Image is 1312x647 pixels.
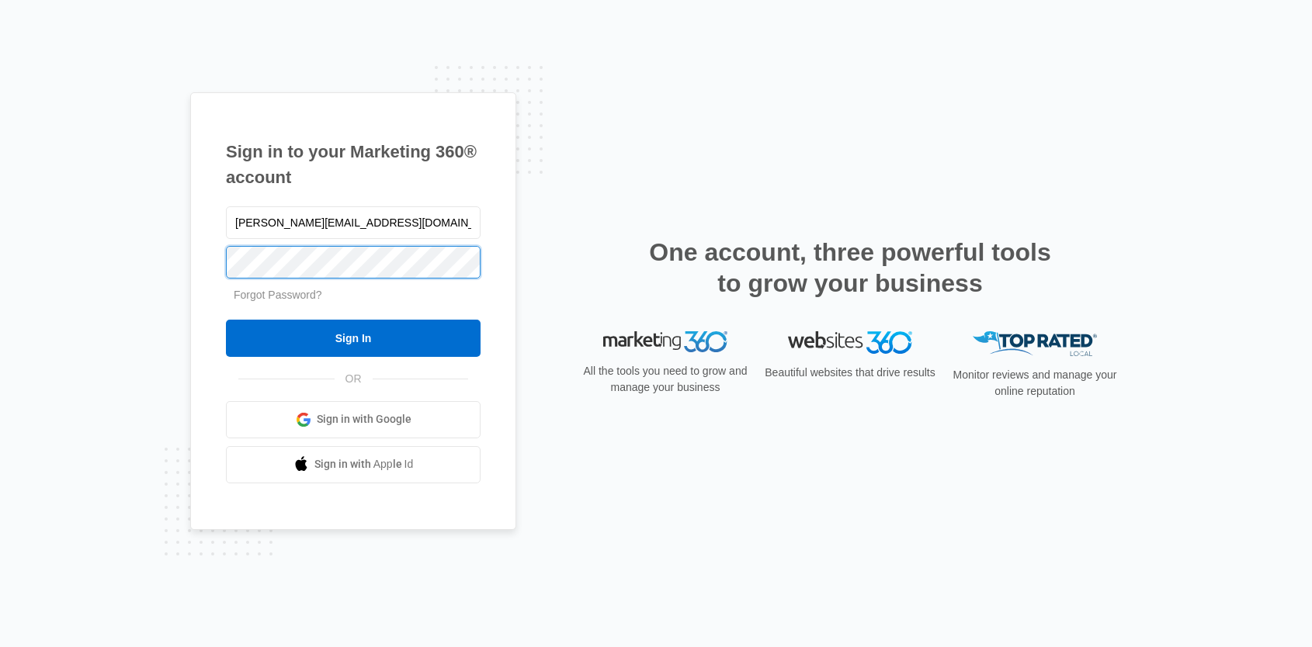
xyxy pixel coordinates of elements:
input: Sign In [226,320,481,357]
h2: One account, three powerful tools to grow your business [644,237,1056,299]
a: Sign in with Google [226,401,481,438]
span: Sign in with Google [317,411,411,427]
img: Top Rated Local [973,331,1097,357]
a: Forgot Password? [234,289,322,301]
p: All the tools you need to grow and manage your business [578,363,752,396]
p: Beautiful websites that drive results [763,365,937,381]
img: Marketing 360 [603,331,727,353]
h1: Sign in to your Marketing 360® account [226,139,481,190]
span: Sign in with Apple Id [314,456,414,472]
p: Monitor reviews and manage your online reputation [948,367,1122,400]
span: OR [335,371,373,387]
img: Websites 360 [788,331,912,354]
input: Email [226,206,481,239]
a: Sign in with Apple Id [226,446,481,483]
